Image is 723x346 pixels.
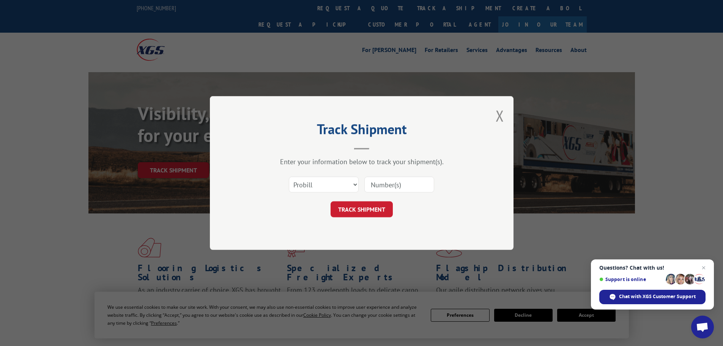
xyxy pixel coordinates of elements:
[248,157,476,166] div: Enter your information below to track your shipment(s).
[619,293,696,300] span: Chat with XGS Customer Support
[599,290,706,304] span: Chat with XGS Customer Support
[364,177,434,193] input: Number(s)
[248,124,476,138] h2: Track Shipment
[331,201,393,217] button: TRACK SHIPMENT
[691,316,714,338] a: Open chat
[599,276,663,282] span: Support is online
[496,106,504,126] button: Close modal
[599,265,706,271] span: Questions? Chat with us!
